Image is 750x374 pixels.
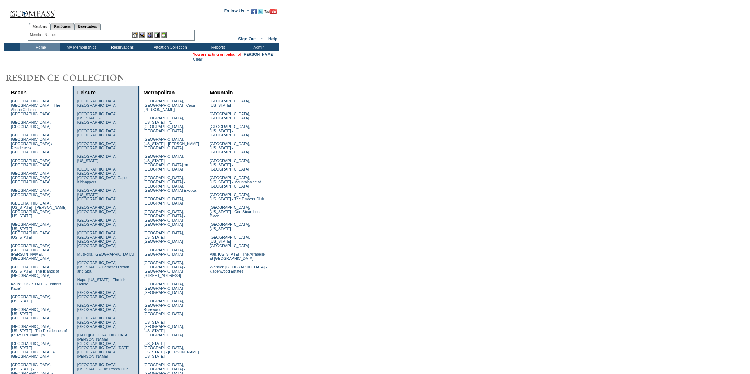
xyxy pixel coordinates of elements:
a: Mountain [210,90,233,95]
a: [GEOGRAPHIC_DATA], [US_STATE] - The Islands of [GEOGRAPHIC_DATA] [11,265,59,278]
span: You are acting on behalf of: [193,52,274,56]
a: [GEOGRAPHIC_DATA], [US_STATE] - [GEOGRAPHIC_DATA] [210,235,250,248]
a: [GEOGRAPHIC_DATA], [US_STATE] - [GEOGRAPHIC_DATA] on [GEOGRAPHIC_DATA] [143,154,188,171]
img: Reservations [154,32,160,38]
img: Destinations by Exclusive Resorts [4,71,142,85]
a: [GEOGRAPHIC_DATA], [US_STATE] - [GEOGRAPHIC_DATA] [77,188,118,201]
a: [GEOGRAPHIC_DATA], [US_STATE] - One Steamboat Place [210,205,261,218]
a: [GEOGRAPHIC_DATA], [US_STATE] - [GEOGRAPHIC_DATA], A [GEOGRAPHIC_DATA] [11,341,55,358]
a: Kaua'i, [US_STATE] - Timbers Kaua'i [11,282,61,290]
a: [GEOGRAPHIC_DATA], [GEOGRAPHIC_DATA] [11,188,51,197]
a: [GEOGRAPHIC_DATA], [US_STATE] [210,99,250,107]
a: [GEOGRAPHIC_DATA], [US_STATE] - [GEOGRAPHIC_DATA] [77,112,118,124]
a: [GEOGRAPHIC_DATA] - [GEOGRAPHIC_DATA][PERSON_NAME], [GEOGRAPHIC_DATA] [11,244,53,261]
a: Vail, [US_STATE] - The Arrabelle at [GEOGRAPHIC_DATA] [210,252,265,261]
a: [GEOGRAPHIC_DATA], [GEOGRAPHIC_DATA] [77,218,118,227]
td: Vacation Collection [142,43,197,51]
a: [GEOGRAPHIC_DATA], [US_STATE] [210,222,250,231]
a: [GEOGRAPHIC_DATA], [GEOGRAPHIC_DATA] - [GEOGRAPHIC_DATA] and Residences [GEOGRAPHIC_DATA] [11,133,58,154]
td: Reservations [101,43,142,51]
a: [GEOGRAPHIC_DATA], [US_STATE] - [GEOGRAPHIC_DATA] [11,307,51,320]
a: [GEOGRAPHIC_DATA], [US_STATE] - The Rocks Club [77,363,129,371]
img: Compass Home [10,4,56,18]
div: Member Name: [30,32,57,38]
a: Napa, [US_STATE] - The Ink House [77,278,126,286]
a: [GEOGRAPHIC_DATA], [US_STATE] - [GEOGRAPHIC_DATA] [210,141,250,154]
a: [GEOGRAPHIC_DATA], [US_STATE] - [GEOGRAPHIC_DATA], [US_STATE] [11,222,51,239]
a: [GEOGRAPHIC_DATA], [GEOGRAPHIC_DATA] - Casa [PERSON_NAME] [143,99,195,112]
a: Reservations [74,23,101,30]
a: [GEOGRAPHIC_DATA], [GEOGRAPHIC_DATA] - The Abaco Club on [GEOGRAPHIC_DATA] [11,99,60,116]
a: [GEOGRAPHIC_DATA], [GEOGRAPHIC_DATA] [77,205,118,214]
a: [GEOGRAPHIC_DATA], [US_STATE] - The Timbers Club [210,192,264,201]
a: [GEOGRAPHIC_DATA], [US_STATE] - 71 [GEOGRAPHIC_DATA], [GEOGRAPHIC_DATA] [143,116,184,133]
a: [GEOGRAPHIC_DATA], [GEOGRAPHIC_DATA] - [GEOGRAPHIC_DATA] [77,316,119,329]
a: [GEOGRAPHIC_DATA], [GEOGRAPHIC_DATA] [77,141,118,150]
a: Become our fan on Facebook [251,11,257,15]
a: [GEOGRAPHIC_DATA], [US_STATE] [77,154,118,163]
a: [GEOGRAPHIC_DATA], [GEOGRAPHIC_DATA] - [GEOGRAPHIC_DATA] [GEOGRAPHIC_DATA] [143,210,185,227]
a: [GEOGRAPHIC_DATA], [GEOGRAPHIC_DATA] - [GEOGRAPHIC_DATA], [GEOGRAPHIC_DATA] Exotica [143,175,196,192]
a: [GEOGRAPHIC_DATA], [GEOGRAPHIC_DATA] [143,248,184,256]
span: :: [261,37,264,41]
a: Members [29,23,51,30]
a: [US_STATE][GEOGRAPHIC_DATA], [US_STATE] - [PERSON_NAME] [US_STATE] [143,341,199,358]
a: [GEOGRAPHIC_DATA], [US_STATE] - The Residences of [PERSON_NAME]'a [11,324,67,337]
a: [GEOGRAPHIC_DATA], [US_STATE] [11,295,51,303]
a: Follow us on Twitter [258,11,263,15]
a: [GEOGRAPHIC_DATA], [GEOGRAPHIC_DATA] [143,197,184,205]
img: Impersonate [147,32,153,38]
a: [GEOGRAPHIC_DATA], [GEOGRAPHIC_DATA] [77,303,118,312]
a: Help [268,37,277,41]
a: Sign Out [238,37,256,41]
a: [GEOGRAPHIC_DATA], [US_STATE] - [GEOGRAPHIC_DATA] [210,124,250,137]
a: [GEOGRAPHIC_DATA], [GEOGRAPHIC_DATA] - [GEOGRAPHIC_DATA][STREET_ADDRESS] [143,261,185,278]
a: [GEOGRAPHIC_DATA], [GEOGRAPHIC_DATA] [77,129,118,137]
img: b_calculator.gif [161,32,167,38]
a: [GEOGRAPHIC_DATA], [US_STATE] - Carneros Resort and Spa [77,261,129,273]
a: [GEOGRAPHIC_DATA], [GEOGRAPHIC_DATA] [77,290,118,299]
td: Admin [238,43,279,51]
img: Follow us on Twitter [258,9,263,14]
img: View [139,32,145,38]
a: [GEOGRAPHIC_DATA], [GEOGRAPHIC_DATA] - Rosewood [GEOGRAPHIC_DATA] [143,299,185,316]
a: [GEOGRAPHIC_DATA], [GEOGRAPHIC_DATA] [11,158,51,167]
a: Beach [11,90,27,95]
a: [GEOGRAPHIC_DATA], [US_STATE] - Mountainside at [GEOGRAPHIC_DATA] [210,175,261,188]
a: [GEOGRAPHIC_DATA], [US_STATE] - [PERSON_NAME][GEOGRAPHIC_DATA], [US_STATE] [11,201,67,218]
img: b_edit.gif [132,32,138,38]
a: Muskoka, [GEOGRAPHIC_DATA] [77,252,134,256]
td: Reports [197,43,238,51]
a: Leisure [77,90,96,95]
img: Subscribe to our YouTube Channel [264,9,277,14]
td: Home [20,43,60,51]
a: [DATE][GEOGRAPHIC_DATA][PERSON_NAME], [GEOGRAPHIC_DATA] - [GEOGRAPHIC_DATA] [DATE][GEOGRAPHIC_DAT... [77,333,129,358]
a: [PERSON_NAME] [243,52,274,56]
a: [GEOGRAPHIC_DATA], [GEOGRAPHIC_DATA] - [GEOGRAPHIC_DATA] [GEOGRAPHIC_DATA] [77,231,119,248]
a: [GEOGRAPHIC_DATA], [US_STATE] - [GEOGRAPHIC_DATA] [210,158,250,171]
a: [GEOGRAPHIC_DATA], [GEOGRAPHIC_DATA] - [GEOGRAPHIC_DATA] [143,282,185,295]
a: [GEOGRAPHIC_DATA], [US_STATE] - [PERSON_NAME][GEOGRAPHIC_DATA] [143,137,199,150]
a: [GEOGRAPHIC_DATA], [US_STATE] - [GEOGRAPHIC_DATA] [143,231,184,244]
img: Become our fan on Facebook [251,9,257,14]
a: Subscribe to our YouTube Channel [264,11,277,15]
a: [GEOGRAPHIC_DATA], [GEOGRAPHIC_DATA] [77,99,118,107]
a: [US_STATE][GEOGRAPHIC_DATA], [US_STATE][GEOGRAPHIC_DATA] [143,320,184,337]
a: Metropolitan [143,90,175,95]
td: Follow Us :: [224,8,249,16]
a: Residences [50,23,74,30]
a: [GEOGRAPHIC_DATA], [GEOGRAPHIC_DATA] [210,112,250,120]
a: [GEOGRAPHIC_DATA], [GEOGRAPHIC_DATA] [11,120,51,129]
a: Whistler, [GEOGRAPHIC_DATA] - Kadenwood Estates [210,265,267,273]
a: [GEOGRAPHIC_DATA] - [GEOGRAPHIC_DATA] - [GEOGRAPHIC_DATA] [11,171,53,184]
td: My Memberships [60,43,101,51]
a: [GEOGRAPHIC_DATA], [GEOGRAPHIC_DATA] - [GEOGRAPHIC_DATA] Cape Kidnappers [77,167,127,184]
a: Clear [193,57,202,61]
